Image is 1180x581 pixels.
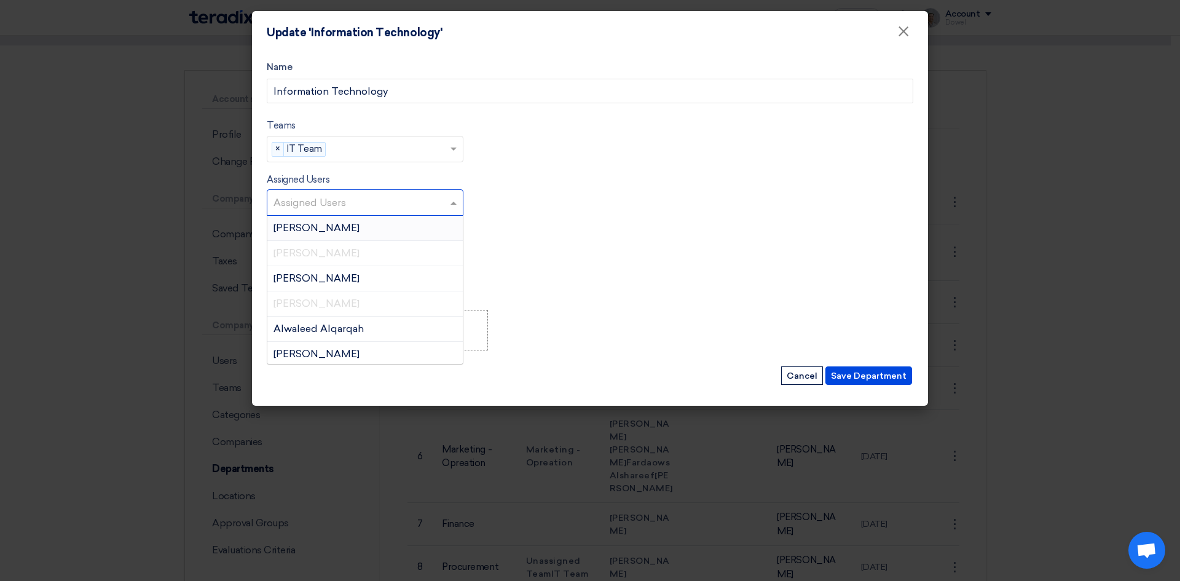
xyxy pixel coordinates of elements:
button: Save Department [825,366,912,385]
h4: Update 'Information Technology' [267,26,442,39]
h4: Assigning Approval Group to budgets... [267,231,913,244]
span: [PERSON_NAME] [273,348,360,360]
span: [PERSON_NAME] [273,272,360,284]
span: [PERSON_NAME] [273,298,360,309]
span: IT Team [286,143,325,156]
button: Cancel [781,366,823,385]
button: Close [887,20,919,44]
label: Department Logo [267,291,913,305]
input: Add your address... [267,79,913,103]
span: [PERSON_NAME] [273,222,360,234]
span: Alwaleed Alqarqah [273,323,364,334]
label: Assigned Users [267,173,329,187]
label: Teams [267,119,296,133]
span: × [272,143,284,156]
label: Name [267,60,913,74]
span: × [897,22,910,47]
a: Open chat [1128,532,1165,569]
span: [PERSON_NAME] [273,247,360,259]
